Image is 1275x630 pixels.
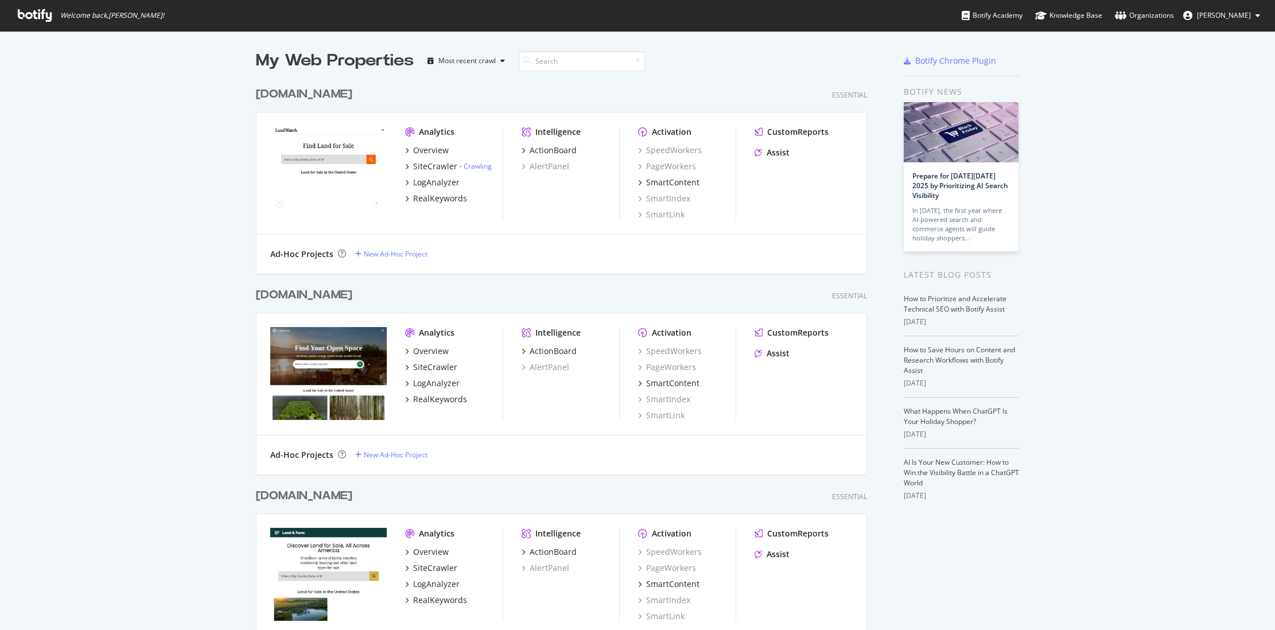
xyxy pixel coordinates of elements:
[355,249,427,259] a: New Ad-Hoc Project
[904,429,1019,440] div: [DATE]
[755,348,790,359] a: Assist
[767,327,829,339] div: CustomReports
[413,378,460,389] div: LogAnalyzer
[646,378,699,389] div: SmartContent
[405,546,449,558] a: Overview
[912,171,1008,200] a: Prepare for [DATE][DATE] 2025 by Prioritizing AI Search Visibility
[652,327,691,339] div: Activation
[638,410,685,421] a: SmartLink
[270,449,333,461] div: Ad-Hoc Projects
[60,11,164,20] span: Welcome back, [PERSON_NAME] !
[364,450,427,460] div: New Ad-Hoc Project
[413,177,460,188] div: LogAnalyzer
[638,594,690,606] a: SmartIndex
[522,361,569,373] a: AlertPanel
[413,394,467,405] div: RealKeywords
[1174,6,1269,25] button: [PERSON_NAME]
[1115,10,1174,21] div: Organizations
[646,578,699,590] div: SmartContent
[522,345,577,357] a: ActionBoard
[915,55,996,67] div: Botify Chrome Plugin
[638,161,696,172] div: PageWorkers
[1035,10,1102,21] div: Knowledge Base
[652,126,691,138] div: Activation
[423,52,510,70] button: Most recent crawl
[638,193,690,204] div: SmartIndex
[904,102,1019,162] img: Prepare for Black Friday 2025 by Prioritizing AI Search Visibility
[755,549,790,560] a: Assist
[904,55,996,67] a: Botify Chrome Plugin
[413,594,467,606] div: RealKeywords
[413,193,467,204] div: RealKeywords
[256,488,357,504] a: [DOMAIN_NAME]
[535,327,581,339] div: Intelligence
[904,491,1019,501] div: [DATE]
[413,562,457,574] div: SiteCrawler
[638,177,699,188] a: SmartContent
[256,86,352,103] div: [DOMAIN_NAME]
[638,145,702,156] a: SpeedWorkers
[519,51,645,71] input: Search
[405,345,449,357] a: Overview
[522,145,577,156] a: ActionBoard
[405,594,467,606] a: RealKeywords
[767,147,790,158] div: Assist
[530,145,577,156] div: ActionBoard
[962,10,1023,21] div: Botify Academy
[904,406,1008,426] a: What Happens When ChatGPT Is Your Holiday Shopper?
[270,327,387,420] img: land.com
[904,378,1019,388] div: [DATE]
[535,528,581,539] div: Intelligence
[419,528,454,539] div: Analytics
[638,394,690,405] a: SmartIndex
[256,86,357,103] a: [DOMAIN_NAME]
[405,145,449,156] a: Overview
[638,345,702,357] a: SpeedWorkers
[413,161,457,172] div: SiteCrawler
[438,57,496,64] div: Most recent crawl
[530,546,577,558] div: ActionBoard
[646,177,699,188] div: SmartContent
[355,450,427,460] a: New Ad-Hoc Project
[638,562,696,574] a: PageWorkers
[904,269,1019,281] div: Latest Blog Posts
[270,126,387,219] img: landwatch.com
[522,546,577,558] a: ActionBoard
[256,488,352,504] div: [DOMAIN_NAME]
[652,528,691,539] div: Activation
[767,126,829,138] div: CustomReports
[912,206,1010,243] div: In [DATE], the first year where AI-powered search and commerce agents will guide holiday shoppers…
[413,546,449,558] div: Overview
[638,209,685,220] a: SmartLink
[413,578,460,590] div: LogAnalyzer
[638,610,685,622] div: SmartLink
[364,249,427,259] div: New Ad-Hoc Project
[1197,10,1251,20] span: Michael Glavac
[405,562,457,574] a: SiteCrawler
[522,161,569,172] a: AlertPanel
[464,161,492,171] a: Crawling
[755,528,829,539] a: CustomReports
[535,126,581,138] div: Intelligence
[405,394,467,405] a: RealKeywords
[767,348,790,359] div: Assist
[256,49,414,72] div: My Web Properties
[413,145,449,156] div: Overview
[419,126,454,138] div: Analytics
[904,345,1015,375] a: How to Save Hours on Content and Research Workflows with Botify Assist
[904,294,1006,314] a: How to Prioritize and Accelerate Technical SEO with Botify Assist
[405,378,460,389] a: LogAnalyzer
[638,361,696,373] a: PageWorkers
[638,546,702,558] a: SpeedWorkers
[767,549,790,560] div: Assist
[522,562,569,574] a: AlertPanel
[405,177,460,188] a: LogAnalyzer
[405,161,492,172] a: SiteCrawler- Crawling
